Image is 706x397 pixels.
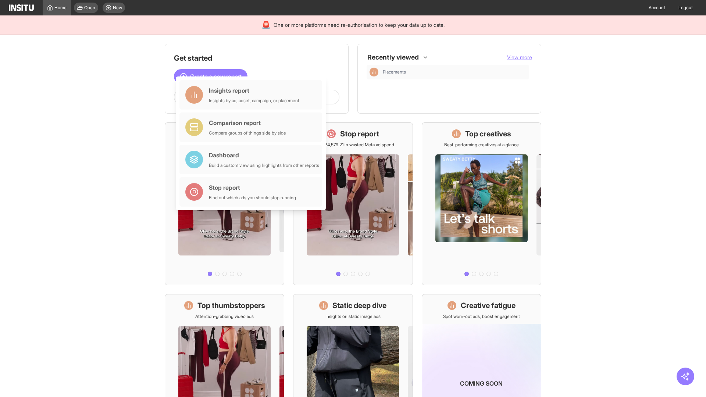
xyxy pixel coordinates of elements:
[274,21,445,29] span: One or more platforms need re-authorisation to keep your data up to date.
[209,151,319,160] div: Dashboard
[444,142,519,148] p: Best-performing creatives at a glance
[311,142,394,148] p: Save £24,579.21 in wasted Meta ad spend
[422,122,541,285] a: Top creativesBest-performing creatives at a glance
[174,53,339,63] h1: Get started
[197,300,265,311] h1: Top thumbstoppers
[370,68,378,76] div: Insights
[165,122,284,285] a: What's live nowSee all active ads instantly
[209,195,296,201] div: Find out which ads you should stop running
[209,118,286,127] div: Comparison report
[195,314,254,319] p: Attention-grabbing video ads
[332,300,386,311] h1: Static deep dive
[507,54,532,61] button: View more
[209,98,299,104] div: Insights by ad, adset, campaign, or placement
[507,54,532,60] span: View more
[465,129,511,139] h1: Top creatives
[84,5,95,11] span: Open
[174,69,247,84] button: Create a new report
[209,183,296,192] div: Stop report
[383,69,406,75] span: Placements
[261,20,271,30] div: 🚨
[209,86,299,95] div: Insights report
[293,122,413,285] a: Stop reportSave £24,579.21 in wasted Meta ad spend
[9,4,34,11] img: Logo
[325,314,381,319] p: Insights on static image ads
[209,162,319,168] div: Build a custom view using highlights from other reports
[340,129,379,139] h1: Stop report
[54,5,67,11] span: Home
[383,69,526,75] span: Placements
[113,5,122,11] span: New
[190,72,242,81] span: Create a new report
[209,130,286,136] div: Compare groups of things side by side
